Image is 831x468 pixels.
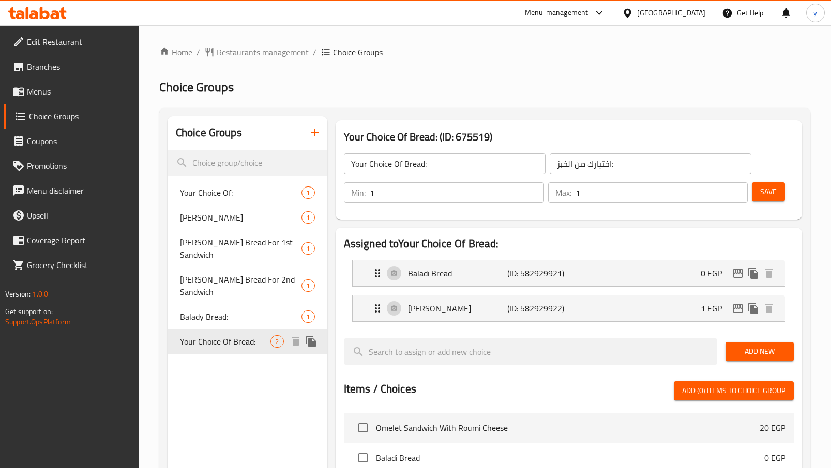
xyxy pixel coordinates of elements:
p: Baladi Bread [408,267,508,279]
div: [PERSON_NAME] Bread For 2nd Sandwich1 [168,267,327,304]
span: Baladi Bread [376,451,764,464]
button: delete [761,266,777,281]
li: Expand [344,256,794,291]
span: [PERSON_NAME] Bread For 2nd Sandwich [180,273,302,298]
div: Choices [301,279,314,292]
div: Expand [353,260,785,286]
button: duplicate [304,334,319,349]
a: Grocery Checklist [4,253,139,277]
h2: Assigned to Your Choice Of Bread: [344,236,794,252]
div: Choices [301,186,314,199]
span: Restaurants management [217,46,309,58]
li: / [197,46,200,58]
span: 1 [302,312,314,322]
button: Add (0) items to choice group [674,381,794,400]
span: Choice Groups [159,75,234,99]
span: [PERSON_NAME] Bread For 1st Sandwich [180,236,302,261]
span: Grocery Checklist [27,259,130,271]
div: [PERSON_NAME] Bread For 1st Sandwich1 [168,230,327,267]
span: Balady Bread: [180,310,302,323]
a: Restaurants management [204,46,309,58]
div: Choices [301,310,314,323]
a: Support.OpsPlatform [5,315,71,329]
span: Choice Groups [29,110,130,122]
h3: Your Choice Of Bread: (ID: 675519) [344,129,794,145]
p: (ID: 582929921) [507,267,574,279]
span: Add New [734,345,785,358]
span: Version: [5,287,31,301]
span: Promotions [27,160,130,172]
div: Choices [301,211,314,224]
span: Menu disclaimer [27,184,130,197]
span: Edit Restaurant [27,36,130,48]
p: [PERSON_NAME] [408,302,508,315]
div: Menu-management [525,7,588,19]
button: delete [288,334,304,349]
p: 0 EGP [701,267,730,279]
a: Choice Groups [4,104,139,129]
span: Add (0) items to choice group [682,384,785,397]
h2: Items / Choices [344,381,416,397]
li: Expand [344,291,794,326]
span: Your Choice Of: [180,186,302,199]
p: 0 EGP [764,451,785,464]
div: Expand [353,295,785,321]
div: [GEOGRAPHIC_DATA] [637,7,705,19]
span: Coverage Report [27,234,130,246]
a: Coverage Report [4,228,139,253]
span: Select choice [352,417,374,439]
input: search [344,338,718,365]
button: delete [761,301,777,316]
div: Your Choice Of:1 [168,180,327,205]
a: Promotions [4,153,139,178]
span: 2 [271,337,283,347]
button: Add New [726,342,794,361]
span: Upsell [27,209,130,222]
div: Balady Bread:1 [168,304,327,329]
a: Edit Restaurant [4,29,139,54]
button: edit [730,301,746,316]
span: 1.0.0 [32,287,48,301]
span: Your Choice Of Bread: [180,335,271,348]
h2: Choice Groups [176,125,242,141]
a: Coupons [4,129,139,153]
a: Home [159,46,192,58]
p: Min: [351,186,366,199]
div: Choices [301,242,314,255]
span: 1 [302,213,314,223]
p: (ID: 582929922) [507,302,574,315]
span: Choice Groups [333,46,383,58]
p: Max: [555,186,571,199]
p: 1 EGP [701,302,730,315]
div: Choices [270,335,283,348]
a: Branches [4,54,139,79]
span: Coupons [27,135,130,147]
span: Menus [27,85,130,98]
span: Save [760,185,777,198]
p: 20 EGP [760,422,785,434]
span: Get support on: [5,305,53,318]
div: [PERSON_NAME]1 [168,205,327,230]
span: y [813,7,817,19]
input: search [168,150,327,176]
nav: breadcrumb [159,46,810,58]
button: duplicate [746,301,761,316]
span: 1 [302,188,314,198]
span: Omelet Sandwich With Roumi Cheese [376,422,760,434]
span: [PERSON_NAME] [180,211,302,224]
button: Save [752,182,785,201]
span: Branches [27,60,130,73]
a: Menu disclaimer [4,178,139,203]
div: Your Choice Of Bread:2deleteduplicate [168,329,327,354]
span: 1 [302,281,314,291]
span: 1 [302,244,314,254]
a: Upsell [4,203,139,228]
button: duplicate [746,266,761,281]
button: edit [730,266,746,281]
a: Menus [4,79,139,104]
li: / [313,46,316,58]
